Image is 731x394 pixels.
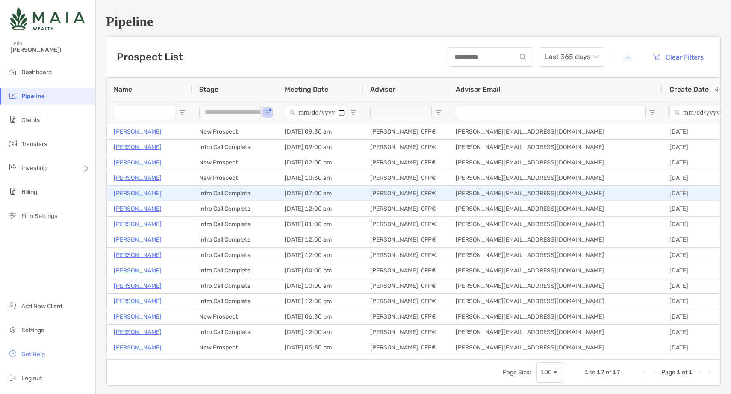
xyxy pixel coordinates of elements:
[8,373,18,383] img: logout icon
[114,311,162,322] p: [PERSON_NAME]
[106,14,721,30] h1: Pipeline
[8,349,18,359] img: get-help icon
[545,48,599,66] span: Last 365 days
[8,186,18,197] img: billing icon
[192,232,278,247] div: Intro Call Complete
[278,170,363,185] div: [DATE] 10:30 am
[21,140,47,148] span: Transfers
[363,340,449,355] div: [PERSON_NAME], CFP®
[114,219,162,230] a: [PERSON_NAME]
[706,369,713,376] div: Last Page
[613,369,620,376] span: 17
[449,201,663,216] div: [PERSON_NAME][EMAIL_ADDRESS][DOMAIN_NAME]
[114,203,162,214] p: [PERSON_NAME]
[278,140,363,155] div: [DATE] 09:00 am
[117,51,183,63] h3: Prospect List
[192,201,278,216] div: Intro Call Complete
[689,369,693,376] span: 1
[278,232,363,247] div: [DATE] 12:00 am
[21,164,47,172] span: Investing
[192,155,278,170] div: New Prospect
[278,155,363,170] div: [DATE] 02:00 pm
[21,116,40,124] span: Clients
[370,85,395,93] span: Advisor
[435,109,442,116] button: Open Filter Menu
[10,46,90,54] span: [PERSON_NAME]!
[114,142,162,152] a: [PERSON_NAME]
[449,217,663,232] div: [PERSON_NAME][EMAIL_ADDRESS][DOMAIN_NAME]
[114,234,162,245] a: [PERSON_NAME]
[278,309,363,324] div: [DATE] 06:30 pm
[114,265,162,276] p: [PERSON_NAME]
[278,325,363,340] div: [DATE] 12:00 am
[199,85,218,93] span: Stage
[278,340,363,355] div: [DATE] 05:30 pm
[449,340,663,355] div: [PERSON_NAME][EMAIL_ADDRESS][DOMAIN_NAME]
[651,369,658,376] div: Previous Page
[363,232,449,247] div: [PERSON_NAME], CFP®
[696,369,703,376] div: Next Page
[285,85,328,93] span: Meeting Date
[10,3,85,34] img: Zoe Logo
[192,124,278,139] div: New Prospect
[449,155,663,170] div: [PERSON_NAME][EMAIL_ADDRESS][DOMAIN_NAME]
[192,217,278,232] div: Intro Call Complete
[350,109,357,116] button: Open Filter Menu
[449,355,663,370] div: [PERSON_NAME][EMAIL_ADDRESS][DOMAIN_NAME]
[8,325,18,335] img: settings icon
[278,201,363,216] div: [DATE] 12:00 am
[192,309,278,324] div: New Prospect
[449,170,663,185] div: [PERSON_NAME][EMAIL_ADDRESS][DOMAIN_NAME]
[449,309,663,324] div: [PERSON_NAME][EMAIL_ADDRESS][DOMAIN_NAME]
[8,162,18,173] img: investing icon
[449,278,663,293] div: [PERSON_NAME][EMAIL_ADDRESS][DOMAIN_NAME]
[641,369,648,376] div: First Page
[590,369,595,376] span: to
[363,124,449,139] div: [PERSON_NAME], CFP®
[649,109,656,116] button: Open Filter Menu
[363,263,449,278] div: [PERSON_NAME], CFP®
[21,327,44,334] span: Settings
[363,325,449,340] div: [PERSON_NAME], CFP®
[8,138,18,149] img: transfers icon
[114,281,162,291] p: [PERSON_NAME]
[363,309,449,324] div: [PERSON_NAME], CFP®
[363,278,449,293] div: [PERSON_NAME], CFP®
[363,294,449,309] div: [PERSON_NAME], CFP®
[449,186,663,201] div: [PERSON_NAME][EMAIL_ADDRESS][DOMAIN_NAME]
[8,210,18,221] img: firm-settings icon
[192,170,278,185] div: New Prospect
[278,278,363,293] div: [DATE] 10:00 am
[278,217,363,232] div: [DATE] 01:00 pm
[8,114,18,125] img: clients icon
[21,212,57,220] span: Firm Settings
[21,69,52,76] span: Dashboard
[192,294,278,309] div: Intro Call Complete
[114,296,162,307] a: [PERSON_NAME]
[363,201,449,216] div: [PERSON_NAME], CFP®
[456,85,500,93] span: Advisor Email
[449,248,663,263] div: [PERSON_NAME][EMAIL_ADDRESS][DOMAIN_NAME]
[363,355,449,370] div: [PERSON_NAME], CFP®
[449,232,663,247] div: [PERSON_NAME][EMAIL_ADDRESS][DOMAIN_NAME]
[114,250,162,260] a: [PERSON_NAME]
[661,369,675,376] span: Page
[278,294,363,309] div: [DATE] 12:00 pm
[682,369,687,376] span: of
[21,351,45,358] span: Get Help
[114,157,162,168] a: [PERSON_NAME]
[114,327,162,337] a: [PERSON_NAME]
[449,140,663,155] div: [PERSON_NAME][EMAIL_ADDRESS][DOMAIN_NAME]
[669,85,709,93] span: Create Date
[285,106,346,119] input: Meeting Date Filter Input
[114,342,162,353] a: [PERSON_NAME]
[114,126,162,137] p: [PERSON_NAME]
[114,188,162,199] p: [PERSON_NAME]
[192,263,278,278] div: Intro Call Complete
[8,90,18,101] img: pipeline icon
[264,109,271,116] button: Open Filter Menu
